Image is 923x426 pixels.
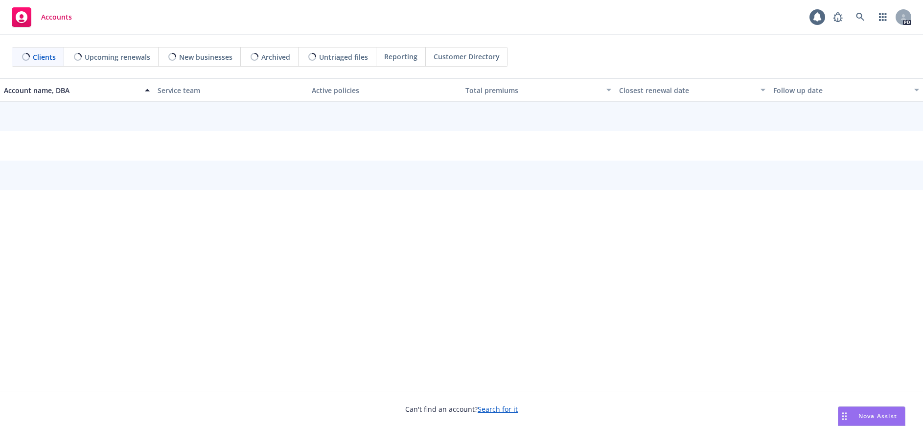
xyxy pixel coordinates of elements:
div: Drag to move [838,407,851,426]
a: Report a Bug [828,7,848,27]
span: New businesses [179,52,232,62]
div: Active policies [312,85,458,95]
span: Can't find an account? [405,404,518,414]
a: Search [851,7,870,27]
button: Follow up date [769,78,923,102]
div: Service team [158,85,303,95]
span: Untriaged files [319,52,368,62]
div: Follow up date [773,85,908,95]
div: Account name, DBA [4,85,139,95]
a: Switch app [873,7,893,27]
button: Closest renewal date [615,78,769,102]
span: Nova Assist [858,412,897,420]
div: Closest renewal date [619,85,754,95]
span: Customer Directory [434,51,500,62]
a: Accounts [8,3,76,31]
div: Total premiums [465,85,600,95]
span: Reporting [384,51,417,62]
span: Accounts [41,13,72,21]
button: Total premiums [461,78,615,102]
span: Clients [33,52,56,62]
button: Nova Assist [838,406,905,426]
button: Service team [154,78,307,102]
a: Search for it [478,404,518,414]
button: Active policies [308,78,461,102]
span: Upcoming renewals [85,52,150,62]
span: Archived [261,52,290,62]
